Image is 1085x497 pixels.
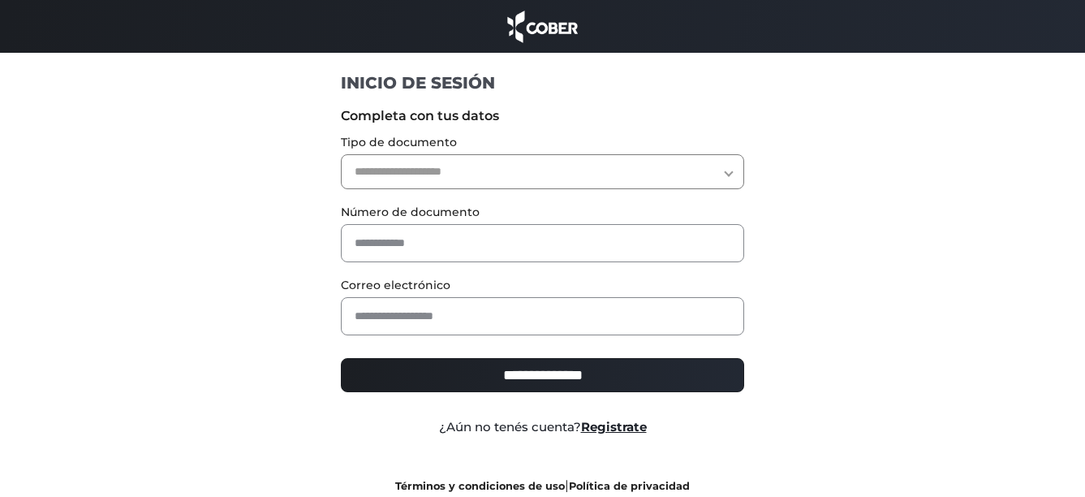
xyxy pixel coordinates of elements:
[341,134,744,151] label: Tipo de documento
[503,8,583,45] img: cober_marca.png
[569,480,690,492] a: Política de privacidad
[341,72,744,93] h1: INICIO DE SESIÓN
[395,480,565,492] a: Términos y condiciones de uso
[341,277,744,294] label: Correo electrónico
[341,106,744,126] label: Completa con tus datos
[581,419,647,434] a: Registrate
[329,418,756,437] div: ¿Aún no tenés cuenta?
[341,204,744,221] label: Número de documento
